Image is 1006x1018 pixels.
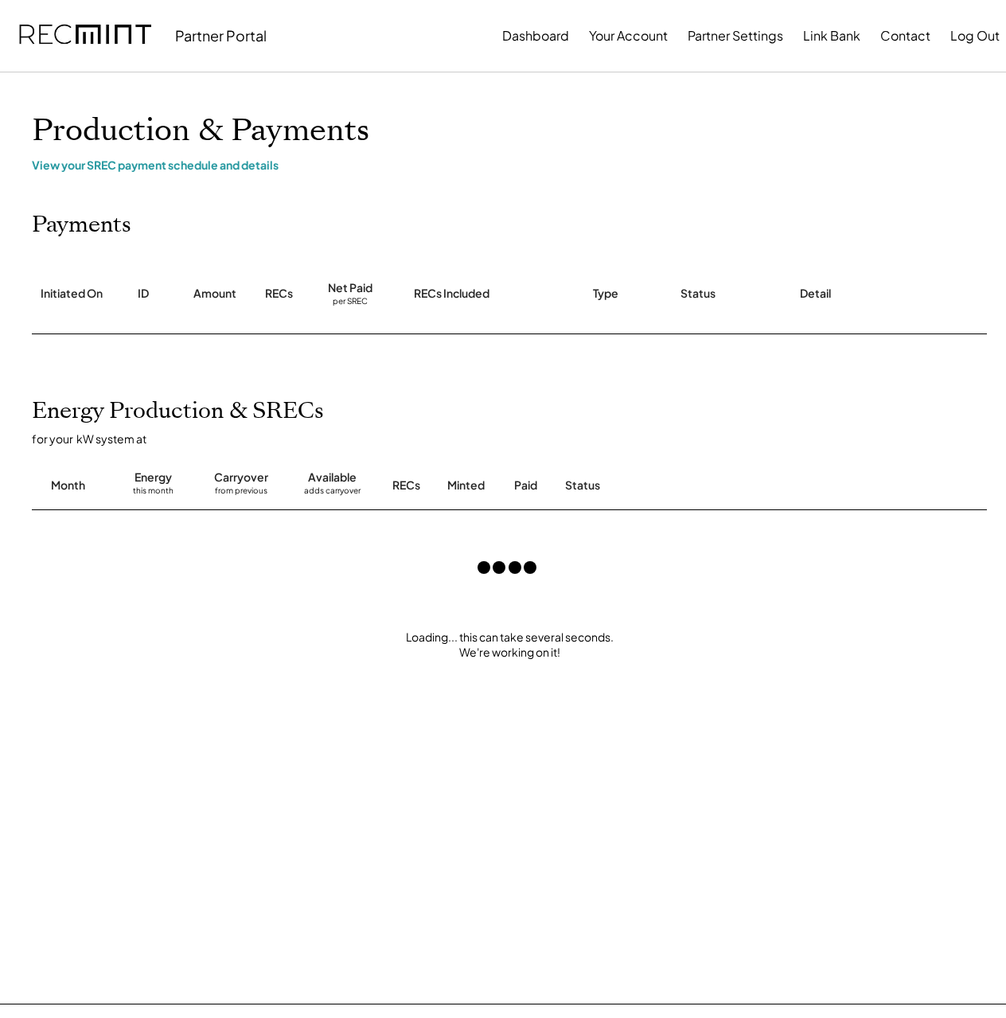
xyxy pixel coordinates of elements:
button: Your Account [589,20,668,52]
button: Dashboard [502,20,569,52]
div: Month [51,478,85,493]
img: recmint-logotype%403x.png [19,9,151,63]
div: Status [565,478,836,493]
div: Detail [800,286,831,302]
button: Contact [880,20,930,52]
div: Amount [193,286,236,302]
button: Partner Settings [688,20,783,52]
div: View your SREC payment schedule and details [32,158,987,172]
div: this month [133,486,174,501]
div: Available [308,470,357,486]
div: ID [138,286,149,302]
button: Log Out [950,20,1000,52]
div: for your kW system at [32,431,1003,446]
div: Loading... this can take several seconds. We're working on it! [16,630,1003,661]
div: RECs [392,478,420,493]
button: Link Bank [803,20,860,52]
div: Initiated On [41,286,103,302]
div: Partner Portal [175,26,267,45]
div: Status [680,286,716,302]
div: Carryover [214,470,268,486]
div: RECs Included [414,286,489,302]
div: adds carryover [304,486,361,501]
div: Type [593,286,618,302]
div: from previous [215,486,267,501]
div: Energy [135,470,172,486]
h2: Payments [32,212,131,239]
div: RECs [265,286,293,302]
div: Net Paid [328,280,372,296]
h2: Energy Production & SRECs [32,398,324,425]
div: per SREC [333,296,368,308]
div: Paid [514,478,537,493]
div: Minted [447,478,485,493]
h1: Production & Payments [32,112,987,150]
